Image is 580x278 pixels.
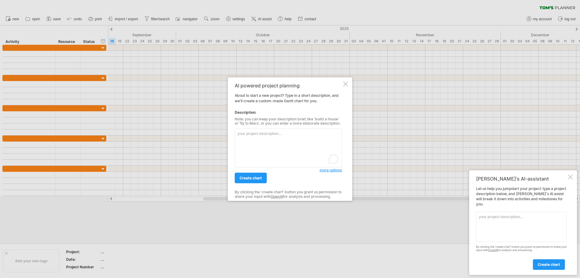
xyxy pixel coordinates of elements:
div: AI powered project planning [235,83,342,88]
span: create chart [240,176,262,180]
div: By clicking the 'create chart' button you grant us permission to share your input with for analys... [476,245,567,252]
a: create chart [533,259,565,270]
div: [PERSON_NAME]'s AI-assistant [476,176,567,182]
span: create chart [538,262,560,267]
span: more options [320,168,342,172]
a: OpenAI [488,248,498,252]
div: Description: [235,110,342,115]
a: more options [320,168,342,173]
textarea: To enrich screen reader interactions, please activate Accessibility in Grammarly extension settings [235,129,342,168]
div: Note: you can keep your description brief, like 'build a house' or 'fly to Mars', or you can ente... [235,117,342,126]
a: create chart [235,173,267,183]
div: About to start a new project? Type in a short description, and we'll create a custom-made Gantt c... [235,83,342,195]
div: Let us help you jumpstart your project: type a project description below, and [PERSON_NAME]'s AI ... [476,186,567,270]
div: By clicking the 'create chart' button you grant us permission to share your input with for analys... [235,190,342,199]
a: OpenAI [271,194,283,198]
